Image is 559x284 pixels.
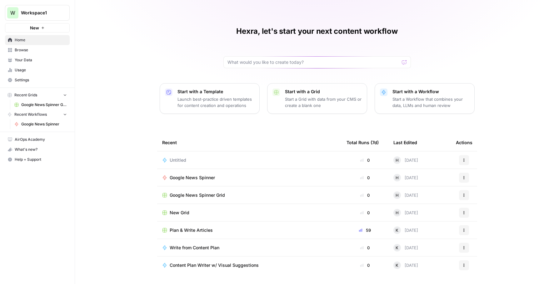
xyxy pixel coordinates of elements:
[5,5,70,21] button: Workspace: Workspace1
[236,26,397,36] h1: Hexra, let's start your next content workflow
[347,175,383,181] div: 0
[5,45,70,55] a: Browse
[393,226,418,234] div: [DATE]
[393,174,418,181] div: [DATE]
[12,119,70,129] a: Google News Spinner
[170,192,225,198] span: Google News Spinner Grid
[5,90,70,100] button: Recent Grids
[347,262,383,268] div: 0
[5,145,69,154] div: What's new?
[347,134,379,151] div: Total Runs (7d)
[227,59,399,65] input: What would you like to create today?
[162,262,337,268] a: Content Plan Writer w/ Visual Suggestions
[21,10,59,16] span: Workspace1
[347,157,383,163] div: 0
[162,210,337,216] a: New Grid
[162,245,337,251] a: Write from Content Plan
[5,35,70,45] a: Home
[285,96,362,109] p: Start a Grid with data from your CMS or create a blank one
[5,23,70,33] button: New
[160,83,260,114] button: Start with a TemplateLaunch best-practice driven templates for content creation and operations
[170,157,186,163] span: Untitled
[14,92,37,98] span: Recent Grids
[5,65,70,75] a: Usage
[5,134,70,145] a: AirOps Academy
[21,102,67,108] span: Google News Spinner Grid
[15,157,67,162] span: Help + Support
[15,77,67,83] span: Settings
[15,47,67,53] span: Browse
[396,227,398,233] span: K
[5,75,70,85] a: Settings
[170,210,189,216] span: New Grid
[347,227,383,233] div: 59
[15,137,67,142] span: AirOps Academy
[267,83,367,114] button: Start with a GridStart a Grid with data from your CMS or create a blank one
[162,175,337,181] a: Google News Spinner
[15,57,67,63] span: Your Data
[10,9,15,17] span: W
[392,96,469,109] p: Start a Workflow that combines your data, LLMs and human review
[393,156,418,164] div: [DATE]
[21,121,67,127] span: Google News Spinner
[15,67,67,73] span: Usage
[170,245,219,251] span: Write from Content Plan
[392,89,469,95] p: Start with a Workflow
[12,100,70,110] a: Google News Spinner Grid
[396,245,398,251] span: K
[5,110,70,119] button: Recent Workflows
[456,134,472,151] div: Actions
[393,261,418,269] div: [DATE]
[396,262,398,268] span: K
[162,192,337,198] a: Google News Spinner Grid
[14,112,47,117] span: Recent Workflows
[15,37,67,43] span: Home
[285,89,362,95] p: Start with a Grid
[347,210,383,216] div: 0
[393,191,418,199] div: [DATE]
[162,227,337,233] a: Plan & Write Articles
[347,192,383,198] div: 0
[5,55,70,65] a: Your Data
[170,227,213,233] span: Plan & Write Articles
[396,157,399,163] span: H
[347,245,383,251] div: 0
[396,175,399,181] span: H
[375,83,475,114] button: Start with a WorkflowStart a Workflow that combines your data, LLMs and human review
[396,192,399,198] span: H
[393,134,417,151] div: Last Edited
[177,96,254,109] p: Launch best-practice driven templates for content creation and operations
[30,25,39,31] span: New
[396,210,399,216] span: H
[5,155,70,165] button: Help + Support
[162,134,337,151] div: Recent
[393,209,418,216] div: [DATE]
[170,262,259,268] span: Content Plan Writer w/ Visual Suggestions
[170,175,215,181] span: Google News Spinner
[393,244,418,251] div: [DATE]
[177,89,254,95] p: Start with a Template
[5,145,70,155] button: What's new?
[162,157,337,163] a: Untitled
